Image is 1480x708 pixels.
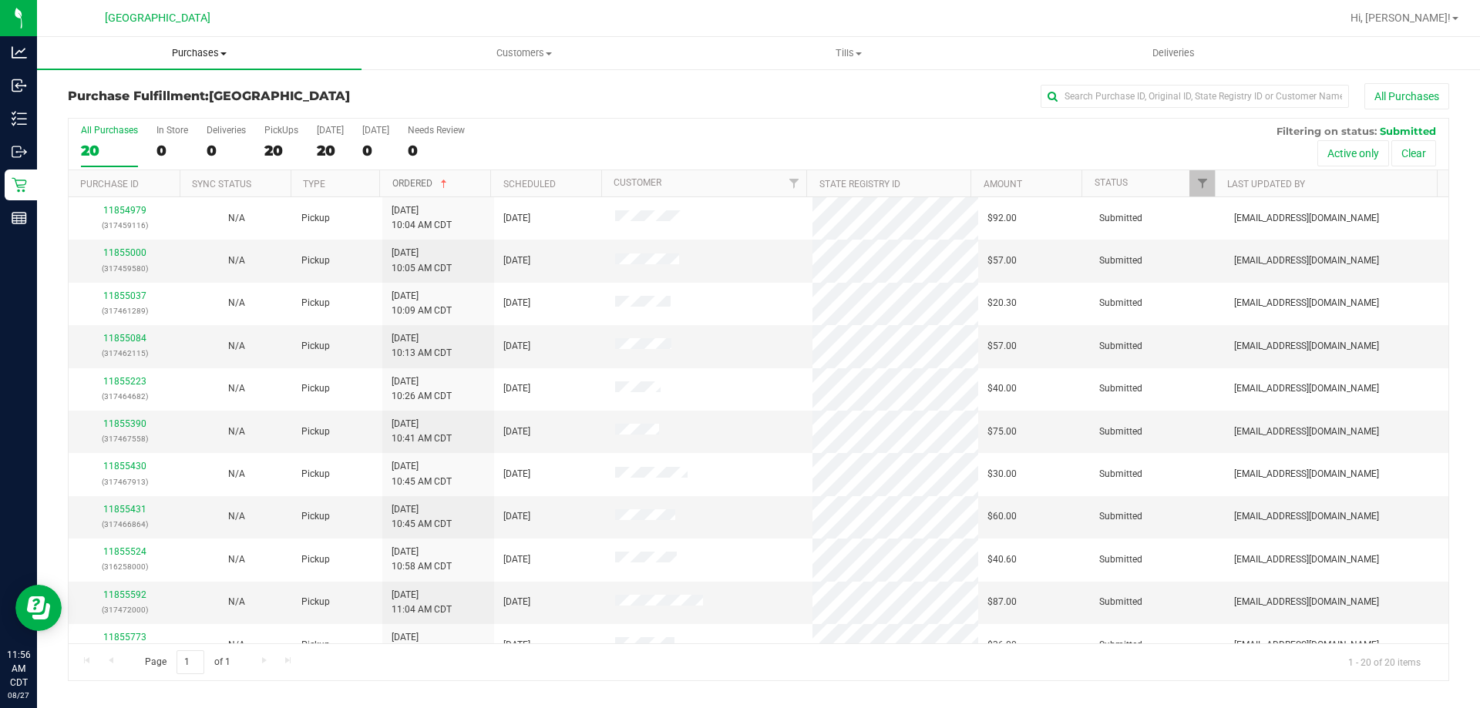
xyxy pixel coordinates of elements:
div: 0 [362,142,389,159]
span: [EMAIL_ADDRESS][DOMAIN_NAME] [1234,296,1379,310]
span: [GEOGRAPHIC_DATA] [209,89,350,103]
span: [DATE] [503,638,530,653]
span: [DATE] [503,211,530,226]
span: [EMAIL_ADDRESS][DOMAIN_NAME] [1234,595,1379,609]
span: Submitted [1099,467,1142,482]
inline-svg: Inbound [12,78,27,93]
p: (317459116) [78,218,171,233]
span: Page of 1 [132,650,243,674]
a: 11855592 [103,589,146,600]
div: 0 [156,142,188,159]
div: All Purchases [81,125,138,136]
span: [DATE] 10:09 AM CDT [392,289,452,318]
p: (317459580) [78,261,171,276]
a: 11855431 [103,504,146,515]
span: Submitted [1099,509,1142,524]
span: $20.30 [987,296,1017,310]
span: Submitted [1099,424,1142,439]
span: Not Applicable [228,596,245,607]
span: Pickup [301,211,330,226]
span: [DATE] [503,595,530,609]
span: [DATE] 11:04 AM CDT [392,588,452,617]
span: [EMAIL_ADDRESS][DOMAIN_NAME] [1234,211,1379,226]
span: Not Applicable [228,511,245,522]
span: [EMAIL_ADDRESS][DOMAIN_NAME] [1234,339,1379,354]
span: $57.00 [987,253,1017,268]
a: 11855037 [103,290,146,301]
button: N/A [228,552,245,567]
a: Deliveries [1011,37,1336,69]
a: 11855773 [103,632,146,643]
span: [DATE] [503,253,530,268]
span: Hi, [PERSON_NAME]! [1350,12,1451,24]
a: Type [303,179,325,190]
a: 11855223 [103,376,146,387]
inline-svg: Analytics [12,45,27,60]
div: 20 [81,142,138,159]
div: [DATE] [362,125,389,136]
span: $30.00 [987,467,1017,482]
span: Submitted [1099,381,1142,396]
p: (317467913) [78,475,171,489]
a: Purchase ID [80,179,139,190]
a: Ordered [392,178,450,189]
span: Pickup [301,339,330,354]
span: $57.00 [987,339,1017,354]
span: [DATE] 10:41 AM CDT [392,417,452,446]
span: Deliveries [1132,46,1216,60]
span: Customers [362,46,685,60]
a: 11855000 [103,247,146,258]
a: Tills [686,37,1011,69]
span: $87.00 [987,595,1017,609]
span: Submitted [1099,552,1142,567]
span: $60.00 [987,509,1017,524]
span: [DATE] [503,381,530,396]
span: $40.00 [987,381,1017,396]
button: N/A [228,467,245,482]
span: Purchases [37,46,362,60]
span: Submitted [1099,296,1142,310]
span: [DATE] [503,296,530,310]
h3: Purchase Fulfillment: [68,89,528,103]
span: [EMAIL_ADDRESS][DOMAIN_NAME] [1234,638,1379,653]
a: State Registry ID [819,179,900,190]
span: [GEOGRAPHIC_DATA] [105,12,210,25]
span: 1 - 20 of 20 items [1336,650,1433,673]
span: Not Applicable [228,297,245,308]
span: Pickup [301,467,330,482]
a: Purchases [37,37,362,69]
span: Not Applicable [228,255,245,266]
p: (316258000) [78,559,171,574]
a: Amount [984,179,1022,190]
p: (317461289) [78,304,171,318]
span: [DATE] [503,424,530,439]
inline-svg: Outbound [12,144,27,159]
button: N/A [228,424,245,439]
button: N/A [228,381,245,396]
span: [DATE] 10:58 AM CDT [392,545,452,574]
span: Not Applicable [228,341,245,351]
button: N/A [228,595,245,609]
div: PickUps [264,125,298,136]
div: 20 [317,142,344,159]
span: $92.00 [987,211,1017,226]
div: In Store [156,125,188,136]
p: (317464682) [78,389,171,404]
a: Filter [1189,170,1215,196]
span: Submitted [1099,595,1142,609]
span: Pickup [301,509,330,524]
span: Not Applicable [228,468,245,479]
inline-svg: Inventory [12,111,27,126]
a: Sync Status [192,179,251,190]
button: All Purchases [1364,83,1449,109]
span: $40.60 [987,552,1017,567]
input: Search Purchase ID, Original ID, State Registry ID or Customer Name... [1041,85,1349,108]
a: 11855430 [103,461,146,471]
p: 11:56 AM CDT [7,648,30,690]
p: (317472000) [78,602,171,617]
button: N/A [228,509,245,524]
a: Customers [362,37,686,69]
button: N/A [228,638,245,653]
span: [EMAIL_ADDRESS][DOMAIN_NAME] [1234,424,1379,439]
inline-svg: Retail [12,177,27,193]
